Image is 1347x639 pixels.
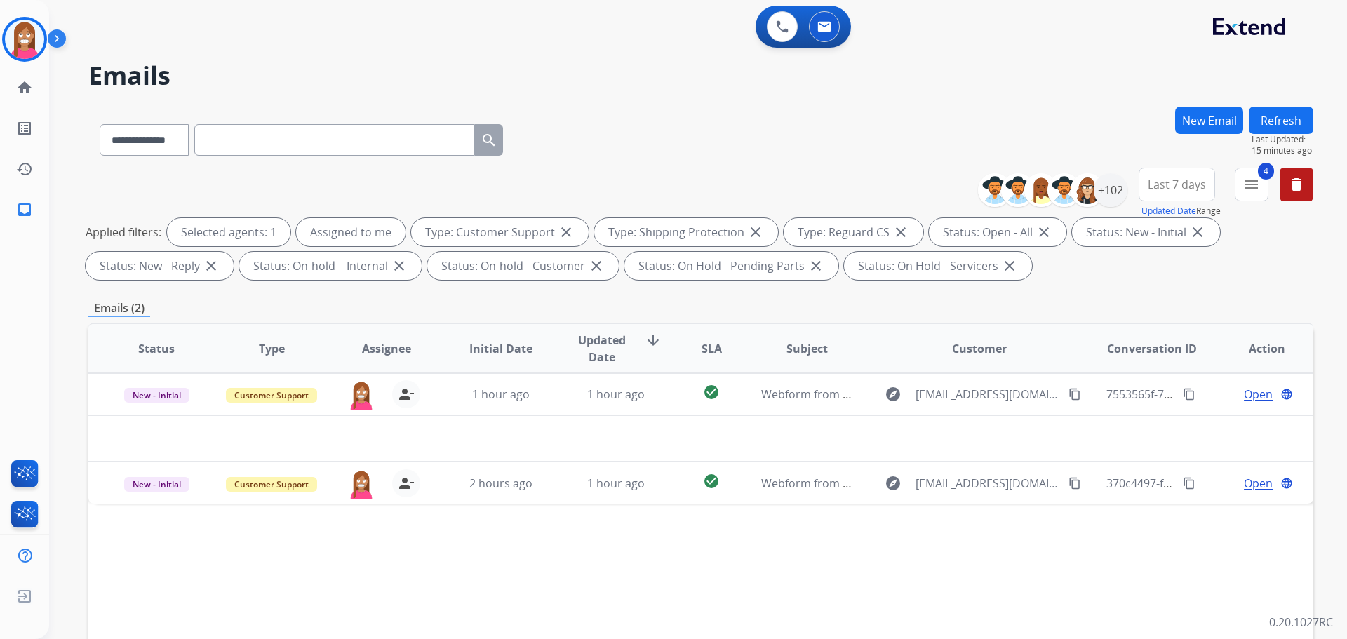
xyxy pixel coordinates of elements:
span: Status [138,340,175,357]
mat-icon: close [588,257,605,274]
img: agent-avatar [347,469,375,499]
span: SLA [702,340,722,357]
span: Open [1244,475,1273,492]
button: New Email [1175,107,1243,134]
div: Status: On-hold – Internal [239,252,422,280]
mat-icon: menu [1243,176,1260,193]
mat-icon: content_copy [1068,477,1081,490]
mat-icon: close [747,224,764,241]
mat-icon: close [807,257,824,274]
div: Status: On Hold - Pending Parts [624,252,838,280]
span: Assignee [362,340,411,357]
mat-icon: check_circle [703,384,720,401]
span: [EMAIL_ADDRESS][DOMAIN_NAME] [916,475,1060,492]
img: agent-avatar [347,380,375,410]
mat-icon: arrow_downward [645,332,662,349]
span: Last Updated: [1252,134,1313,145]
button: Refresh [1249,107,1313,134]
mat-icon: inbox [16,201,33,218]
p: 0.20.1027RC [1269,614,1333,631]
p: Applied filters: [86,224,161,241]
mat-icon: close [892,224,909,241]
mat-icon: close [391,257,408,274]
mat-icon: language [1280,477,1293,490]
div: Status: New - Reply [86,252,234,280]
span: Customer [952,340,1007,357]
mat-icon: language [1280,388,1293,401]
span: 7553565f-7aa6-49bf-9c61-852c57cf3918 [1106,386,1313,402]
span: Subject [786,340,828,357]
mat-icon: close [1036,224,1052,241]
span: 1 hour ago [587,386,645,402]
mat-icon: home [16,79,33,96]
img: avatar [5,20,44,59]
p: Emails (2) [88,300,150,317]
button: Updated Date [1141,206,1196,217]
mat-icon: explore [885,386,902,403]
mat-icon: close [203,257,220,274]
div: Status: New - Initial [1072,218,1220,246]
span: New - Initial [124,477,189,492]
span: Range [1141,205,1221,217]
mat-icon: content_copy [1183,477,1195,490]
div: +102 [1094,173,1127,207]
span: Last 7 days [1148,182,1206,187]
h2: Emails [88,62,1313,90]
span: Conversation ID [1107,340,1197,357]
div: Status: On Hold - Servicers [844,252,1032,280]
span: Type [259,340,285,357]
mat-icon: person_remove [398,386,415,403]
span: Customer Support [226,388,317,403]
div: Status: Open - All [929,218,1066,246]
button: 4 [1235,168,1268,201]
div: Type: Reguard CS [784,218,923,246]
mat-icon: search [481,132,497,149]
th: Action [1198,324,1313,373]
div: Type: Shipping Protection [594,218,778,246]
div: Type: Customer Support [411,218,589,246]
mat-icon: history [16,161,33,177]
span: Open [1244,386,1273,403]
span: Webform from [EMAIL_ADDRESS][DOMAIN_NAME] on [DATE] [761,386,1079,402]
span: New - Initial [124,388,189,403]
span: 15 minutes ago [1252,145,1313,156]
mat-icon: close [1189,224,1206,241]
span: 370c4497-fa4f-46b1-b501-3e209396c2b5 [1106,476,1318,491]
span: 2 hours ago [469,476,532,491]
span: Initial Date [469,340,532,357]
button: Last 7 days [1139,168,1215,201]
mat-icon: delete [1288,176,1305,193]
span: Updated Date [570,332,634,365]
mat-icon: close [558,224,575,241]
mat-icon: content_copy [1068,388,1081,401]
span: 1 hour ago [472,386,530,402]
div: Assigned to me [296,218,406,246]
div: Selected agents: 1 [167,218,290,246]
mat-icon: check_circle [703,473,720,490]
mat-icon: explore [885,475,902,492]
mat-icon: close [1001,257,1018,274]
span: 1 hour ago [587,476,645,491]
span: Webform from [EMAIL_ADDRESS][DOMAIN_NAME] on [DATE] [761,476,1079,491]
span: Customer Support [226,477,317,492]
mat-icon: list_alt [16,120,33,137]
span: [EMAIL_ADDRESS][DOMAIN_NAME] [916,386,1060,403]
mat-icon: content_copy [1183,388,1195,401]
mat-icon: person_remove [398,475,415,492]
div: Status: On-hold - Customer [427,252,619,280]
span: 4 [1258,163,1274,180]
